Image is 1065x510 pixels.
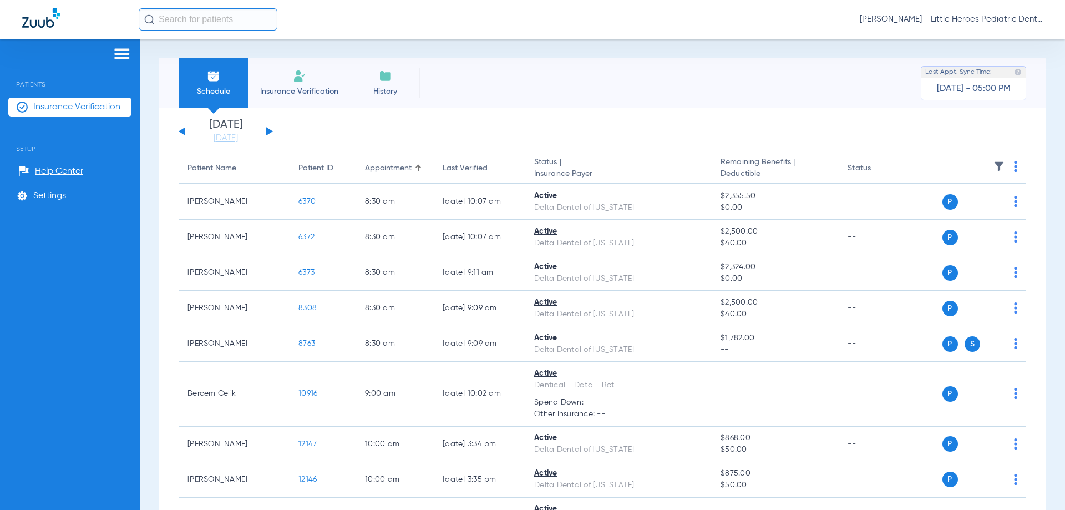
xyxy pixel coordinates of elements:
span: $40.00 [721,238,830,249]
div: Delta Dental of [US_STATE] [534,479,703,491]
a: [DATE] [192,133,259,144]
span: P [942,472,958,487]
td: [DATE] 10:07 AM [434,220,525,255]
input: Search for patients [139,8,277,31]
div: Patient Name [187,163,236,174]
span: $40.00 [721,309,830,320]
span: 10916 [298,390,317,397]
div: Patient ID [298,163,347,174]
img: group-dot-blue.svg [1014,267,1017,278]
div: Delta Dental of [US_STATE] [534,309,703,320]
div: Active [534,297,703,309]
td: [DATE] 9:09 AM [434,326,525,362]
span: $2,500.00 [721,226,830,238]
span: P [942,265,958,281]
div: Active [534,432,703,444]
td: [DATE] 9:09 AM [434,291,525,326]
img: group-dot-blue.svg [1014,474,1017,485]
span: Setup [8,128,131,153]
img: group-dot-blue.svg [1014,438,1017,450]
img: group-dot-blue.svg [1014,338,1017,349]
span: $868.00 [721,432,830,444]
td: 10:00 AM [356,462,434,498]
div: Active [534,468,703,479]
img: filter.svg [993,161,1005,172]
img: group-dot-blue.svg [1014,388,1017,399]
td: [DATE] 3:34 PM [434,427,525,462]
span: Last Appt. Sync Time: [925,67,992,78]
span: P [942,386,958,402]
td: 8:30 AM [356,326,434,362]
span: $0.00 [721,202,830,214]
span: Settings [33,190,66,201]
span: History [359,86,412,97]
td: 8:30 AM [356,255,434,291]
td: [DATE] 3:35 PM [434,462,525,498]
div: Delta Dental of [US_STATE] [534,444,703,456]
span: 8763 [298,340,315,347]
span: $2,324.00 [721,261,830,273]
span: Spend Down: -- [534,397,703,408]
td: [DATE] 10:02 AM [434,362,525,427]
span: $50.00 [721,444,830,456]
img: group-dot-blue.svg [1014,231,1017,243]
td: -- [839,362,914,427]
td: [PERSON_NAME] [179,326,290,362]
td: 10:00 AM [356,427,434,462]
span: Insurance Verification [33,102,120,113]
span: 6370 [298,198,316,205]
img: Schedule [207,69,220,83]
div: Last Verified [443,163,488,174]
div: Appointment [365,163,425,174]
td: 9:00 AM [356,362,434,427]
span: 12147 [298,440,317,448]
td: 8:30 AM [356,184,434,220]
img: last sync help info [1014,68,1022,76]
div: Delta Dental of [US_STATE] [534,344,703,356]
img: group-dot-blue.svg [1014,161,1017,172]
td: [DATE] 9:11 AM [434,255,525,291]
td: 8:30 AM [356,291,434,326]
span: 6373 [298,269,315,276]
span: $2,355.50 [721,190,830,202]
div: Delta Dental of [US_STATE] [534,238,703,249]
span: P [942,436,958,452]
td: [PERSON_NAME] [179,291,290,326]
span: -- [721,344,830,356]
td: -- [839,184,914,220]
div: Active [534,368,703,380]
td: [PERSON_NAME] [179,184,290,220]
td: [PERSON_NAME] [179,462,290,498]
td: -- [839,220,914,255]
td: -- [839,291,914,326]
span: 12146 [298,476,317,483]
span: [DATE] - 05:00 PM [937,83,1011,94]
td: -- [839,427,914,462]
td: Bercem Celik [179,362,290,427]
div: Appointment [365,163,412,174]
span: P [942,230,958,245]
span: Insurance Payer [534,168,703,180]
img: group-dot-blue.svg [1014,196,1017,207]
span: S [965,336,980,352]
div: Active [534,226,703,238]
td: -- [839,462,914,498]
span: Other Insurance: -- [534,408,703,420]
span: $2,500.00 [721,297,830,309]
td: 8:30 AM [356,220,434,255]
td: [PERSON_NAME] [179,255,290,291]
th: Remaining Benefits | [712,153,839,184]
span: P [942,194,958,210]
div: Patient ID [298,163,333,174]
span: -- [721,390,729,397]
td: -- [839,326,914,362]
img: History [379,69,392,83]
td: -- [839,255,914,291]
div: Delta Dental of [US_STATE] [534,202,703,214]
img: Search Icon [144,14,154,24]
span: [PERSON_NAME] - Little Heroes Pediatric Dentistry [860,14,1043,25]
img: group-dot-blue.svg [1014,302,1017,314]
span: Patients [8,64,131,88]
span: 8308 [298,304,317,312]
img: hamburger-icon [113,47,131,60]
